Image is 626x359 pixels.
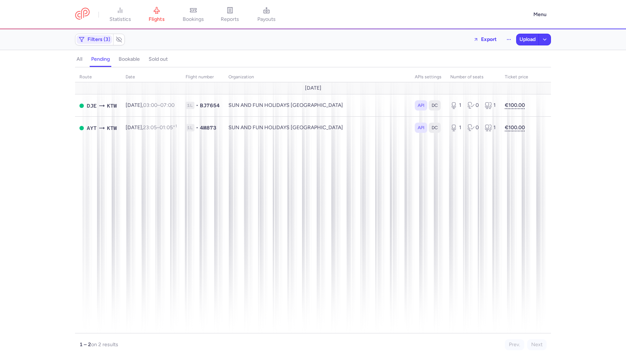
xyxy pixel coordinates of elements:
span: Antalya, Antalya, Turkey [87,124,97,132]
span: Pyrzowice, Katowice, Poland [107,124,117,132]
span: – [143,124,177,131]
span: Pyrzowice, Katowice, Poland [107,102,117,110]
a: reports [212,7,248,23]
div: 1 [485,124,496,131]
span: BJ7654 [200,102,220,109]
span: OPEN [79,126,84,130]
span: flights [149,16,165,23]
h4: sold out [149,56,168,63]
span: API [418,124,424,131]
span: payouts [257,16,276,23]
th: APIs settings [410,72,446,83]
span: • [196,124,198,131]
span: on 2 results [91,341,118,348]
button: Next [527,339,547,350]
div: 0 [467,124,479,131]
strong: €100.00 [505,124,525,131]
time: 23:05 [143,124,157,131]
button: Export [469,34,502,45]
span: Upload [519,37,536,42]
th: number of seats [446,72,500,83]
span: DC [432,124,438,131]
a: CitizenPlane red outlined logo [75,8,90,21]
button: Prev. [505,339,524,350]
span: 4M873 [200,124,216,131]
span: • [196,102,198,109]
span: Export [481,37,497,42]
span: 1L [186,102,194,109]
span: [DATE], [126,124,177,131]
button: Upload [517,34,539,45]
th: date [121,72,181,83]
span: bookings [183,16,204,23]
span: – [143,102,175,108]
strong: 1 – 2 [79,341,91,348]
div: 0 [467,102,479,109]
th: Flight number [181,72,224,83]
span: Djerba-Zarzis, Djerba, Tunisia [87,102,97,110]
button: Menu [529,8,551,22]
span: API [418,102,424,109]
td: SUN AND FUN HOLIDAYS [GEOGRAPHIC_DATA] [224,117,410,139]
button: Filters (3) [75,34,113,45]
a: statistics [102,7,138,23]
div: 1 [450,102,462,109]
th: route [75,72,121,83]
a: flights [138,7,175,23]
time: 03:00 [143,102,157,108]
span: 1L [186,124,194,131]
span: OPEN [79,104,84,108]
a: payouts [248,7,285,23]
a: bookings [175,7,212,23]
h4: all [77,56,82,63]
th: Ticket price [500,72,533,83]
span: DC [432,102,438,109]
span: [DATE], [126,102,175,108]
span: Filters (3) [87,37,110,42]
h4: bookable [119,56,140,63]
sup: +1 [173,124,177,128]
h4: pending [91,56,110,63]
div: 1 [450,124,462,131]
time: 07:00 [160,102,175,108]
span: [DATE] [305,85,321,91]
time: 01:05 [160,124,177,131]
span: reports [221,16,239,23]
span: statistics [109,16,131,23]
th: organization [224,72,410,83]
div: 1 [485,102,496,109]
td: SUN AND FUN HOLIDAYS [GEOGRAPHIC_DATA] [224,94,410,117]
strong: €100.00 [505,102,525,108]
